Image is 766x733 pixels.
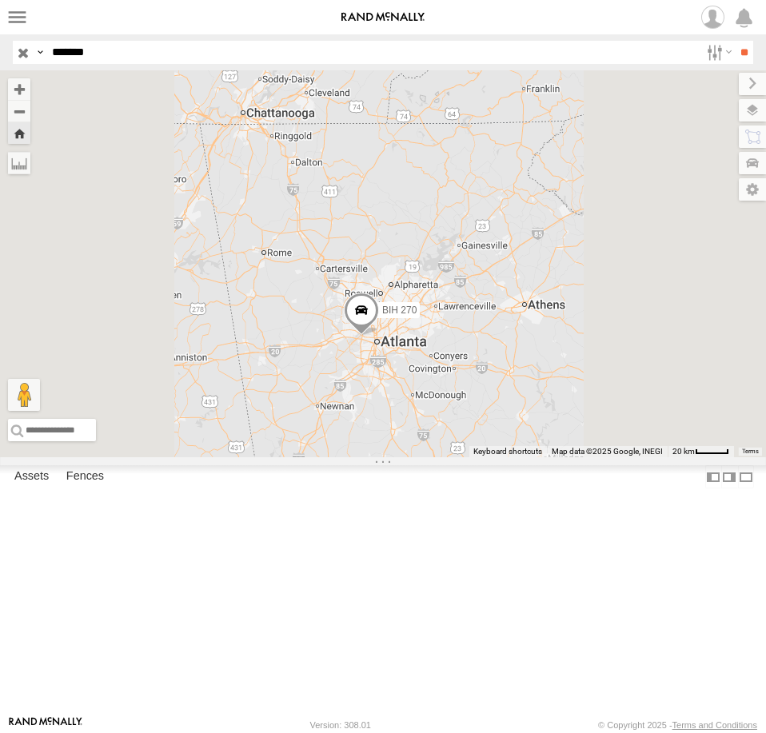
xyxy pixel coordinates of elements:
[705,465,721,488] label: Dock Summary Table to the Left
[58,466,112,488] label: Fences
[672,720,757,730] a: Terms and Conditions
[8,78,30,100] button: Zoom in
[721,465,737,488] label: Dock Summary Table to the Right
[310,720,371,730] div: Version: 308.01
[668,446,734,457] button: Map Scale: 20 km per 39 pixels
[341,12,425,23] img: rand-logo.svg
[738,465,754,488] label: Hide Summary Table
[598,720,757,730] div: © Copyright 2025 -
[8,152,30,174] label: Measure
[700,41,735,64] label: Search Filter Options
[382,305,417,316] span: BIH 270
[6,466,57,488] label: Assets
[742,448,759,455] a: Terms (opens in new tab)
[473,446,542,457] button: Keyboard shortcuts
[9,717,82,733] a: Visit our Website
[8,379,40,411] button: Drag Pegman onto the map to open Street View
[672,447,695,456] span: 20 km
[8,100,30,122] button: Zoom out
[34,41,46,64] label: Search Query
[552,447,663,456] span: Map data ©2025 Google, INEGI
[8,122,30,144] button: Zoom Home
[739,178,766,201] label: Map Settings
